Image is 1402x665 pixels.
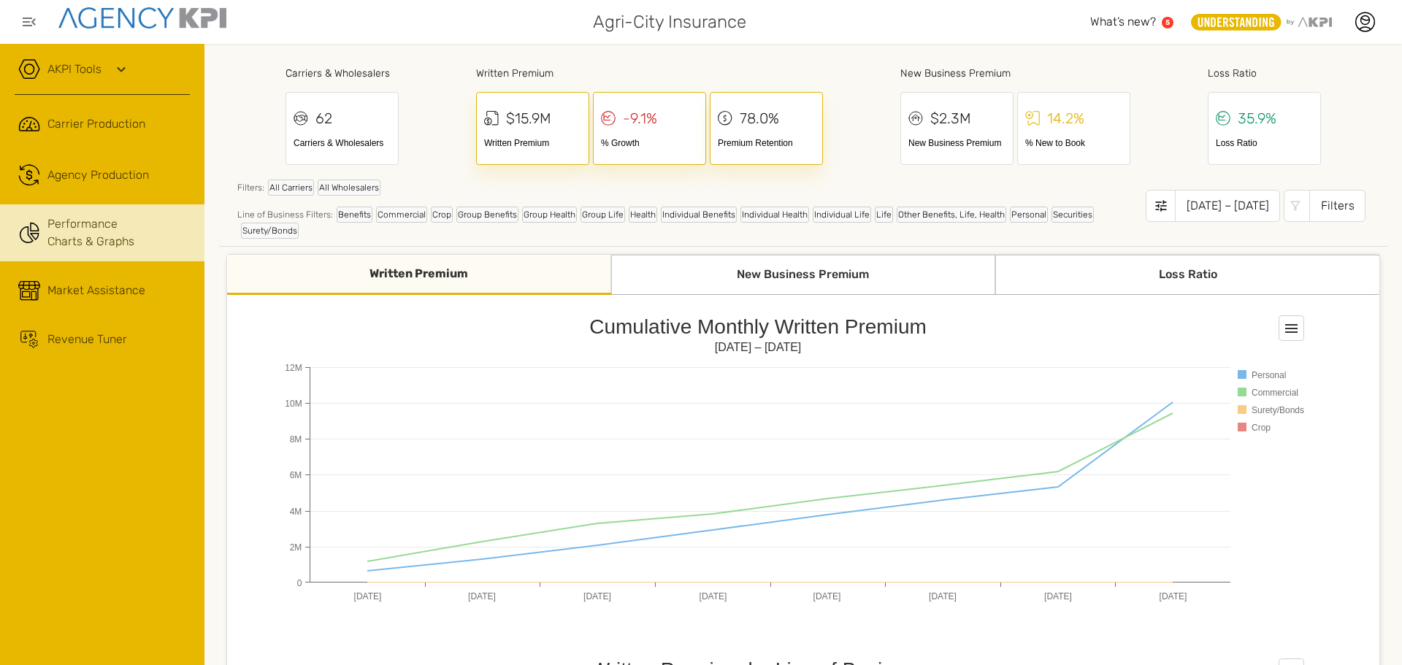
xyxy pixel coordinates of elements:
div: Surety/Bonds [241,223,299,239]
text: Crop [1252,423,1271,433]
div: Crop [431,207,453,223]
div: % New to Book [1025,137,1122,150]
text: 6M [290,470,302,480]
div: Group Health [522,207,577,223]
div: Filters: [237,180,1146,203]
text: [DATE] [1160,591,1187,601]
div: All Carriers [268,180,314,196]
div: 35.9% [1238,107,1276,129]
div: -9.1% [623,107,657,129]
text: Cumulative Monthly Written Premium [589,315,927,338]
div: Securities [1051,207,1094,223]
div: Loss Ratio [995,255,1379,295]
div: New Business Premium [611,255,995,295]
div: Individual Health [740,207,809,223]
div: New Business Premium [900,66,1130,81]
text: [DATE] [583,591,611,601]
div: Filters [1309,190,1365,222]
span: Agency Production [47,166,149,184]
div: 78.0% [740,107,779,129]
div: Personal [1010,207,1048,223]
text: [DATE] [1044,591,1072,601]
div: Group Life [581,207,625,223]
a: 5 [1162,17,1173,28]
div: Group Benefits [456,207,518,223]
button: Filters [1284,190,1365,222]
text: [DATE] [700,591,727,601]
text: Commercial [1252,388,1298,398]
div: Premium Retention [718,137,815,150]
button: [DATE] – [DATE] [1146,190,1280,222]
text: 5 [1165,18,1170,26]
div: Carriers & Wholesalers [286,66,399,81]
div: Other Benefits, Life, Health [897,207,1006,223]
div: $15.9M [506,107,551,129]
div: Written Premium [484,137,581,150]
div: New Business Premium [908,137,1005,150]
span: Carrier Production [47,115,145,133]
text: [DATE] [813,591,841,601]
text: 8M [290,434,302,445]
text: [DATE] [468,591,496,601]
span: Revenue Tuner [47,331,127,348]
div: Carriers & Wholesalers [294,137,391,150]
text: [DATE] [929,591,957,601]
div: Commercial [376,207,427,223]
span: Agri-City Insurance [593,9,746,35]
text: 10M [285,399,302,409]
div: Benefits [337,207,372,223]
div: Line of Business Filters: [237,207,1146,239]
div: All Wholesalers [318,180,380,196]
div: Loss Ratio [1216,137,1313,150]
div: Individual Life [813,207,871,223]
div: Individual Benefits [661,207,737,223]
text: [DATE] [354,591,382,601]
div: 14.2% [1047,107,1084,129]
text: 4M [290,507,302,517]
text: Personal [1252,370,1286,380]
div: Written Premium [476,66,823,81]
span: Market Assistance [47,282,145,299]
text: Surety/Bonds [1252,405,1304,415]
div: Life [875,207,893,223]
div: Written Premium [227,255,611,295]
div: Health [629,207,657,223]
div: Loss Ratio [1208,66,1321,81]
text: 12M [285,363,302,373]
a: AKPI Tools [47,61,101,78]
div: [DATE] – [DATE] [1175,190,1280,222]
text: 0 [297,578,302,588]
div: % Growth [601,137,698,150]
div: $2.3M [930,107,971,129]
text: 2M [290,542,302,553]
span: What’s new? [1090,15,1156,28]
div: 62 [315,107,332,129]
img: agencykpi-logo-550x69-2d9e3fa8.png [58,7,226,28]
text: [DATE] – [DATE] [715,341,802,353]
